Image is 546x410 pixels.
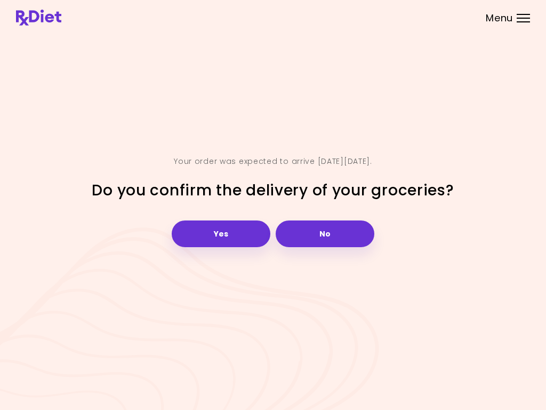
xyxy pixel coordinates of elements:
[174,153,372,170] div: Your order was expected to arrive [DATE][DATE].
[486,13,513,23] span: Menu
[92,181,454,200] h2: Do you confirm the delivery of your groceries?
[172,220,270,247] button: Yes
[276,220,374,247] button: No
[16,10,61,26] img: RxDiet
